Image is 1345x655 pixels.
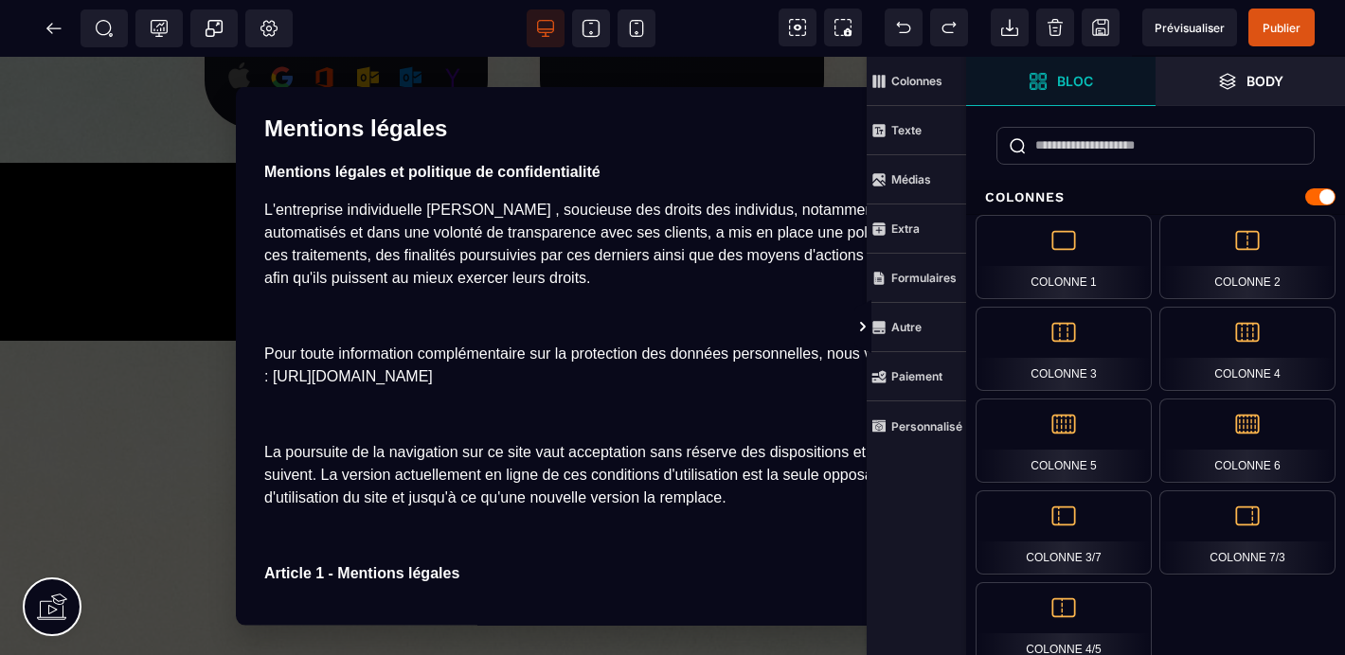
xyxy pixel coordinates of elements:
[35,9,73,47] span: Retour
[891,369,942,383] strong: Paiement
[930,9,968,46] span: Rétablir
[824,9,862,46] span: Capture d'écran
[264,387,1049,449] span: La poursuite de la navigation sur ce site vaut acceptation sans réserve des dispositions et condi...
[264,107,601,123] strong: Mentions légales et politique de confidentialité
[867,254,966,303] span: Formulaires
[966,180,1345,215] div: Colonnes
[572,9,610,47] span: Voir tablette
[891,419,962,434] strong: Personnalisé
[95,19,114,38] span: SEO
[1059,59,1082,81] span: ×
[867,401,966,451] span: Personnalisé
[891,172,931,186] strong: Médias
[618,9,655,47] span: Voir mobile
[1248,9,1315,46] span: Enregistrer le contenu
[190,9,238,47] span: Créer une alerte modale
[867,204,966,254] span: Extra
[867,303,966,352] span: Autre
[966,299,985,356] span: Afficher les vues
[867,106,966,155] span: Texte
[1057,74,1093,88] strong: Bloc
[891,74,942,88] strong: Colonnes
[1159,398,1336,483] div: Colonne 6
[205,19,224,38] span: Popup
[1159,307,1336,391] div: Colonne 4
[527,9,565,47] span: Voir bureau
[991,9,1029,46] span: Importer
[1263,21,1300,35] span: Publier
[1142,9,1237,46] span: Aperçu
[976,307,1152,391] div: Colonne 3
[260,19,278,38] span: Réglages Body
[885,9,923,46] span: Défaire
[1159,215,1336,299] div: Colonne 2
[1155,21,1225,35] span: Prévisualiser
[264,145,551,161] span: L'entreprise individuelle [PERSON_NAME]
[891,221,920,236] strong: Extra
[150,19,169,38] span: Tracking
[976,398,1152,483] div: Colonne 5
[245,9,293,47] span: Favicon
[264,508,459,524] strong: Article 1 - Mentions légales
[264,145,1070,229] span: , soucieuse des droits des individus, notamment au regard des traitements automatisés et dans une...
[264,289,1074,327] span: Pour toute information complémentaire sur la protection des données personnelles, nous vous invit...
[1082,9,1120,46] span: Enregistrer
[867,155,966,204] span: Médias
[1036,9,1074,46] span: Nettoyage
[81,9,128,47] span: Métadata SEO
[1156,57,1345,106] span: Ouvrir les calques
[1246,74,1283,88] strong: Body
[135,9,183,47] span: Code de suivi
[976,490,1152,575] div: Colonne 3/7
[264,59,447,85] h2: Mentions légales
[891,320,922,334] strong: Autre
[1159,490,1336,575] div: Colonne 7/3
[867,352,966,401] span: Paiement
[867,57,966,106] span: Colonnes
[976,215,1152,299] div: Colonne 1
[779,9,816,46] span: Voir les composants
[966,57,1156,106] span: Ouvrir les blocs
[891,271,957,285] strong: Formulaires
[891,123,922,137] strong: Texte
